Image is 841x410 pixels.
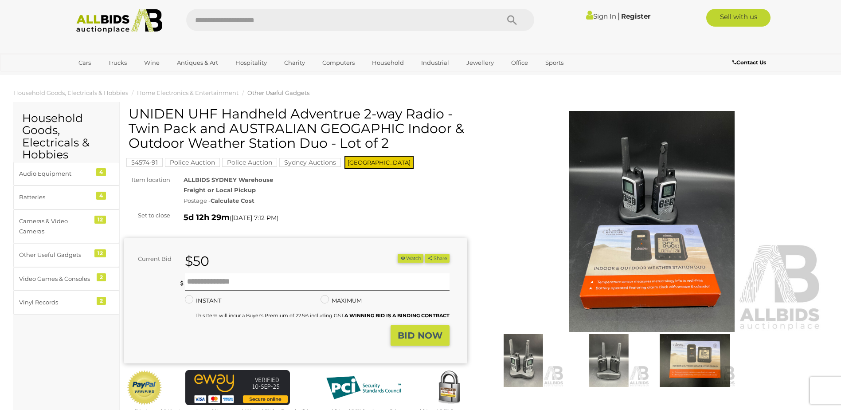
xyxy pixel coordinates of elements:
[222,158,277,167] mark: Police Auction
[22,112,110,161] h2: Household Goods, Electricals & Hobbies
[431,370,467,406] img: Secured by Rapid SSL
[126,370,163,406] img: Official PayPal Seal
[13,267,119,291] a: Video Games & Consoles 2
[461,55,500,70] a: Jewellery
[654,334,735,386] img: UNIDEN UHF Handheld Adventrue 2-way Radio - Twin Pack and AUSTRALIAN GEOGAPHIC Indoor & Outdoor W...
[211,197,254,204] strong: Calculate Cost
[344,156,414,169] span: [GEOGRAPHIC_DATA]
[126,158,163,167] mark: 54574-91
[398,330,442,341] strong: BID NOW
[319,370,408,406] img: PCI DSS compliant
[19,216,92,237] div: Cameras & Video Cameras
[568,334,649,386] img: UNIDEN UHF Handheld Adventrue 2-way Radio - Twin Pack and AUSTRALIAN GEOGAPHIC Indoor & Outdoor W...
[706,9,771,27] a: Sell with us
[97,273,106,281] div: 2
[19,169,92,179] div: Audio Equipment
[540,55,569,70] a: Sports
[222,159,277,166] a: Police Auction
[483,334,564,386] img: UNIDEN UHF Handheld Adventrue 2-way Radio - Twin Pack and AUSTRALIAN GEOGAPHIC Indoor & Outdoor W...
[185,253,209,269] strong: $50
[117,175,177,185] div: Item location
[13,243,119,267] a: Other Useful Gadgets 12
[398,254,423,263] button: Watch
[124,254,178,264] div: Current Bid
[247,89,309,96] a: Other Useful Gadgets
[621,12,650,20] a: Register
[73,70,147,85] a: [GEOGRAPHIC_DATA]
[19,250,92,260] div: Other Useful Gadgets
[391,325,450,346] button: BID NOW
[230,214,278,221] span: ( )
[231,214,277,222] span: [DATE] 7:12 PM
[278,55,311,70] a: Charity
[71,9,168,33] img: Allbids.com.au
[13,89,128,96] a: Household Goods, Electricals & Hobbies
[321,296,362,306] label: MAXIMUM
[344,312,450,319] b: A WINNING BID IS A BINDING CONTRACT
[126,159,163,166] a: 54574-91
[165,159,220,166] a: Police Auction
[13,162,119,185] a: Audio Equipment 4
[366,55,410,70] a: Household
[171,55,224,70] a: Antiques & Art
[117,210,177,221] div: Set to close
[165,158,220,167] mark: Police Auction
[230,55,273,70] a: Hospitality
[184,196,467,206] div: Postage -
[415,55,455,70] a: Industrial
[279,158,341,167] mark: Sydney Auctions
[137,89,239,96] a: Home Electronics & Entertainment
[73,55,97,70] a: Cars
[317,55,360,70] a: Computers
[481,111,824,332] img: UNIDEN UHF Handheld Adventrue 2-way Radio - Twin Pack and AUSTRALIAN GEOGAPHIC Indoor & Outdoor W...
[185,370,290,405] img: eWAY Payment Gateway
[196,312,450,319] small: This Item will incur a Buyer's Premium of 22.5% including GST.
[94,216,106,224] div: 12
[97,297,106,305] div: 2
[184,186,256,193] strong: Freight or Local Pickup
[19,192,92,202] div: Batteries
[618,11,620,21] span: |
[138,55,165,70] a: Wine
[732,59,766,66] b: Contact Us
[19,297,92,307] div: Vinyl Records
[505,55,534,70] a: Office
[184,176,273,183] strong: ALLBIDS SYDNEY Warehouse
[96,192,106,200] div: 4
[94,249,106,257] div: 12
[13,185,119,209] a: Batteries 4
[129,106,465,150] h1: UNIDEN UHF Handheld Adventrue 2-way Radio - Twin Pack and AUSTRALIAN GEOGAPHIC Indoor & Outdoor W...
[96,168,106,176] div: 4
[102,55,133,70] a: Trucks
[732,58,768,67] a: Contact Us
[13,291,119,314] a: Vinyl Records 2
[398,254,423,263] li: Watch this item
[185,296,221,306] label: INSTANT
[490,9,534,31] button: Search
[184,213,230,222] strong: 5d 12h 29m
[19,274,92,284] div: Video Games & Consoles
[425,254,449,263] button: Share
[279,159,341,166] a: Sydney Auctions
[586,12,616,20] a: Sign In
[13,209,119,244] a: Cameras & Video Cameras 12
